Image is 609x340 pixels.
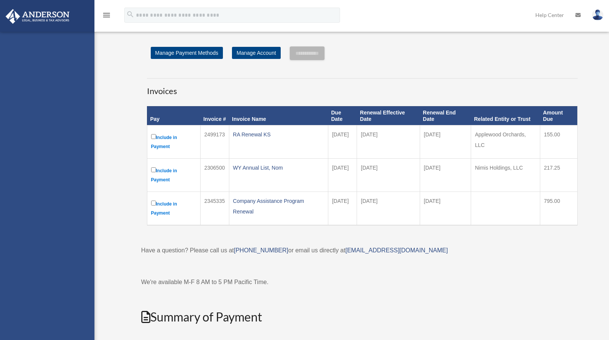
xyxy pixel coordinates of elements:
th: Amount Due [540,106,577,125]
div: Company Assistance Program Renewal [233,196,324,217]
label: Include in Payment [151,199,196,218]
a: [EMAIL_ADDRESS][DOMAIN_NAME] [345,247,448,253]
input: Include in Payment [151,167,156,172]
td: Nimis Holdings, LLC [471,159,540,192]
td: 795.00 [540,192,577,226]
td: 155.00 [540,125,577,159]
a: Manage Payment Methods [151,47,223,59]
td: 2306500 [200,159,229,192]
label: Include in Payment [151,166,196,184]
label: Include in Payment [151,133,196,151]
td: [DATE] [328,159,357,192]
td: [DATE] [420,125,471,159]
h3: Invoices [147,78,578,97]
th: Renewal Effective Date [357,106,420,125]
td: Applewood Orchards, LLC [471,125,540,159]
i: search [126,10,134,19]
img: Anderson Advisors Platinum Portal [3,9,72,24]
td: 2499173 [200,125,229,159]
p: We're available M-F 8 AM to 5 PM Pacific Time. [141,277,583,287]
td: [DATE] [420,159,471,192]
a: [PHONE_NUMBER] [234,247,288,253]
td: [DATE] [357,125,420,159]
td: [DATE] [420,192,471,226]
div: RA Renewal KS [233,129,324,140]
input: Include in Payment [151,201,156,206]
th: Renewal End Date [420,106,471,125]
a: Manage Account [232,47,280,59]
td: 2345335 [200,192,229,226]
h2: Summary of Payment [141,309,583,326]
th: Related Entity or Trust [471,106,540,125]
input: Include in Payment [151,134,156,139]
td: 217.25 [540,159,577,192]
td: [DATE] [328,125,357,159]
p: Have a question? Please call us at or email us directly at [141,245,583,256]
th: Invoice Name [229,106,328,125]
th: Invoice # [200,106,229,125]
td: [DATE] [357,192,420,226]
th: Due Date [328,106,357,125]
div: WY Annual List, Nom [233,162,324,173]
i: menu [102,11,111,20]
td: [DATE] [357,159,420,192]
img: User Pic [592,9,603,20]
th: Pay [147,106,200,125]
td: [DATE] [328,192,357,226]
a: menu [102,13,111,20]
